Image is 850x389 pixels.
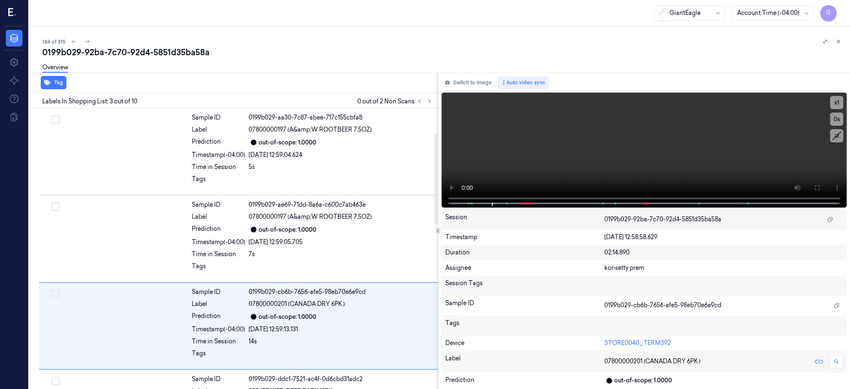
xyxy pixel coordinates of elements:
[192,325,245,334] div: Timestamp (-04:00)
[604,264,843,272] div: korisetty prem
[192,312,245,322] div: Prediction
[445,233,604,242] div: Timestamp
[445,354,604,369] div: Label
[51,377,60,385] button: Select row
[192,238,245,247] div: Timestamp (-04:00)
[445,264,604,272] div: Assignee
[357,96,435,106] span: 0 out of 2 Non Scans
[442,76,495,89] button: Switch to image
[51,290,60,298] button: Select row
[192,349,245,362] div: Tags
[604,233,843,242] div: [DATE] 12:58:58.629
[445,279,604,292] div: Session Tags
[249,250,433,259] div: 7s
[51,115,60,124] button: Select row
[830,96,843,109] button: x1
[249,288,433,296] div: 0199b029-cb6b-7656-afe5-98eb70e6e9cd
[192,137,245,147] div: Prediction
[249,113,433,122] div: 0199b029-aa30-7c87-abee-717c155cbfa8
[249,125,372,134] span: 07800000197 (A&amp;W ROOTBEER 7.5OZ)
[830,113,843,126] button: 0s
[249,375,433,384] div: 0199b029-ddc1-7521-ac4f-0d6cbd31adc2
[249,337,433,346] div: 14s
[192,113,245,122] div: Sample ID
[249,163,433,171] div: 5s
[498,76,549,89] button: Auto video sync
[445,319,604,332] div: Tags
[192,201,245,209] div: Sample ID
[192,125,245,134] div: Label
[604,301,721,310] span: 0199b029-cb6b-7656-afe5-98eb70e6e9cd
[192,225,245,235] div: Prediction
[249,151,433,159] div: [DATE] 12:59:04.624
[42,63,68,73] a: Overview
[604,339,843,347] div: STORE0040_TERM392
[51,203,60,211] button: Select row
[445,213,604,226] div: Session
[614,376,672,385] div: out-of-scope: 1.0000
[249,213,372,221] span: 07800000197 (A&amp;W ROOTBEER 7.5OZ)
[604,357,701,366] span: 07800000201 (CANADA DRY 6PK )
[259,313,316,321] div: out-of-scope: 1.0000
[445,299,604,312] div: Sample ID
[820,5,837,22] button: R
[604,248,843,257] div: 02:14.890
[445,248,604,257] div: Duration
[249,201,433,209] div: 0199b029-ae69-71dd-8a6a-c600c7ab463e
[259,225,316,234] div: out-of-scope: 1.0000
[42,97,137,106] span: Labels In Shopping List: 3 out of 10
[192,151,245,159] div: Timestamp (-04:00)
[42,38,66,45] span: 184 of 315
[604,215,721,224] span: 0199b029-92ba-7c70-92d4-5851d35ba58a
[192,175,245,188] div: Tags
[42,46,843,58] div: 0199b029-92ba-7c70-92d4-5851d35ba58a
[249,300,345,308] span: 07800000201 (CANADA DRY 6PK )
[192,163,245,171] div: Time in Session
[192,300,245,308] div: Label
[249,325,433,334] div: [DATE] 12:59:13.131
[192,213,245,221] div: Label
[259,138,316,147] div: out-of-scope: 1.0000
[249,238,433,247] div: [DATE] 12:59:05.705
[192,337,245,346] div: Time in Session
[41,76,66,89] button: Tag
[445,339,604,347] div: Device
[192,262,245,275] div: Tags
[192,288,245,296] div: Sample ID
[192,250,245,259] div: Time in Session
[192,375,245,384] div: Sample ID
[445,376,604,386] div: Prediction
